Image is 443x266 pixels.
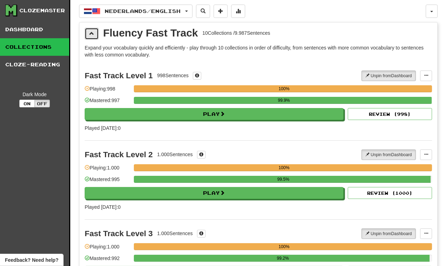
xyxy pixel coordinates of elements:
[157,230,193,237] div: 1.000 Sentences
[79,5,193,18] button: Nederlands/English
[19,100,35,107] button: On
[105,8,181,14] span: Nederlands / English
[85,44,432,58] p: Expand your vocabulary quickly and efficiently - play through 10 collections in order of difficul...
[34,100,50,107] button: Off
[85,243,130,255] div: Playing: 1.000
[348,187,432,199] button: Review (1000)
[348,108,432,120] button: Review (998)
[85,71,153,80] div: Fast Track Level 1
[85,229,153,238] div: Fast Track Level 3
[19,7,65,14] div: Clozemaster
[85,187,344,199] button: Play
[136,164,432,171] div: 100%
[361,71,416,81] button: Unpin fromDashboard
[85,176,130,187] div: Mastered: 995
[202,29,270,36] div: 10 Collections / 9.987 Sentences
[85,97,130,108] div: Mastered: 997
[85,125,120,131] span: Played [DATE]: 0
[85,204,120,210] span: Played [DATE]: 0
[231,5,245,18] button: More stats
[361,149,416,160] button: Unpin fromDashboard
[136,97,432,104] div: 99.9%
[5,257,58,264] span: Open feedback widget
[85,85,130,97] div: Playing: 998
[5,91,64,98] div: Dark Mode
[157,72,189,79] div: 998 Sentences
[136,85,432,92] div: 100%
[103,28,198,38] div: Fluency Fast Track
[136,243,432,250] div: 100%
[85,150,153,159] div: Fast Track Level 2
[157,151,193,158] div: 1.000 Sentences
[214,5,228,18] button: Add sentence to collection
[85,164,130,176] div: Playing: 1.000
[136,255,430,262] div: 99.2%
[136,176,431,183] div: 99.5%
[85,108,344,120] button: Play
[361,228,416,239] button: Unpin fromDashboard
[196,5,210,18] button: Search sentences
